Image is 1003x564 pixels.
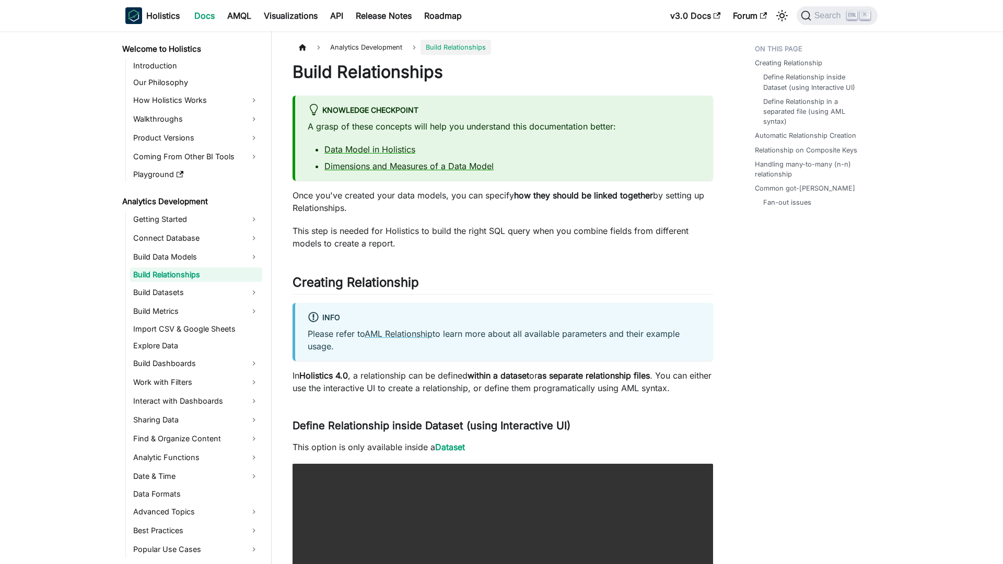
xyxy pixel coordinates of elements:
[797,6,878,25] button: Search (Ctrl+K)
[125,7,180,24] a: HolisticsHolistics
[130,58,262,73] a: Introduction
[130,92,262,109] a: How Holistics Works
[538,370,650,381] strong: as separate relationship files
[349,7,418,24] a: Release Notes
[763,97,867,127] a: Define Relationship in a separated file (using AML syntax)
[130,374,262,391] a: Work with Filters
[130,211,262,228] a: Getting Started
[811,11,847,20] span: Search
[130,267,262,282] a: Build Relationships
[514,190,653,201] strong: how they should be linked together
[130,322,262,336] a: Import CSV & Google Sheets
[308,120,701,133] p: A grasp of these concepts will help you understand this documentation better:
[130,541,262,558] a: Popular Use Cases
[130,468,262,485] a: Date & Time
[130,487,262,501] a: Data Formats
[119,194,262,209] a: Analytics Development
[468,370,529,381] strong: within a dataset
[130,449,262,466] a: Analytic Functions
[763,197,811,207] a: Fan-out issues
[755,183,855,193] a: Common got-[PERSON_NAME]
[293,40,713,55] nav: Breadcrumbs
[293,40,312,55] a: Home page
[308,327,701,352] p: Please refer to to learn more about all available parameters and their example usage.
[755,131,856,140] a: Automatic Relationship Creation
[130,130,262,146] a: Product Versions
[763,72,867,92] a: Define Relationship inside Dataset (using Interactive UI)
[325,40,407,55] span: Analytics Development
[755,159,871,179] a: Handling many-to-many (n-n) relationship
[130,167,262,182] a: Playground
[130,284,262,301] a: Build Datasets
[293,62,713,83] h1: Build Relationships
[115,31,272,564] nav: Docs sidebar
[755,145,857,155] a: Relationship on Composite Keys
[258,7,324,24] a: Visualizations
[130,148,262,165] a: Coming From Other BI Tools
[130,111,262,127] a: Walkthroughs
[418,7,468,24] a: Roadmap
[774,7,790,24] button: Switch between dark and light mode (currently light mode)
[130,303,262,320] a: Build Metrics
[293,441,713,453] p: This option is only available inside a
[293,189,713,214] p: Once you've created your data models, you can specify by setting up Relationships.
[130,355,262,372] a: Build Dashboards
[293,225,713,250] p: This step is needed for Holistics to build the right SQL query when you combine fields from diffe...
[299,370,348,381] strong: Holistics 4.0
[130,430,262,447] a: Find & Organize Content
[221,7,258,24] a: AMQL
[146,9,180,22] b: Holistics
[755,58,822,68] a: Creating Relationship
[664,7,727,24] a: v3.0 Docs
[365,328,433,339] a: AML Relationship
[308,311,701,325] div: info
[293,275,713,295] h2: Creating Relationship
[435,442,465,452] a: Dataset
[293,369,713,394] p: In , a relationship can be defined or . You can either use the interactive UI to create a relatio...
[188,7,221,24] a: Docs
[130,230,262,246] a: Connect Database
[324,144,415,155] a: Data Model in Holistics
[308,104,701,118] div: Knowledge Checkpoint
[125,7,142,24] img: Holistics
[130,393,262,409] a: Interact with Dashboards
[130,522,262,539] a: Best Practices
[324,7,349,24] a: API
[130,75,262,90] a: Our Philosophy
[119,42,262,56] a: Welcome to Holistics
[421,40,491,55] span: Build Relationships
[130,503,262,520] a: Advanced Topics
[727,7,773,24] a: Forum
[130,249,262,265] a: Build Data Models
[293,419,713,432] h3: Define Relationship inside Dataset (using Interactive UI)
[130,338,262,353] a: Explore Data
[860,10,870,20] kbd: K
[130,412,262,428] a: Sharing Data
[324,161,494,171] a: Dimensions and Measures of a Data Model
